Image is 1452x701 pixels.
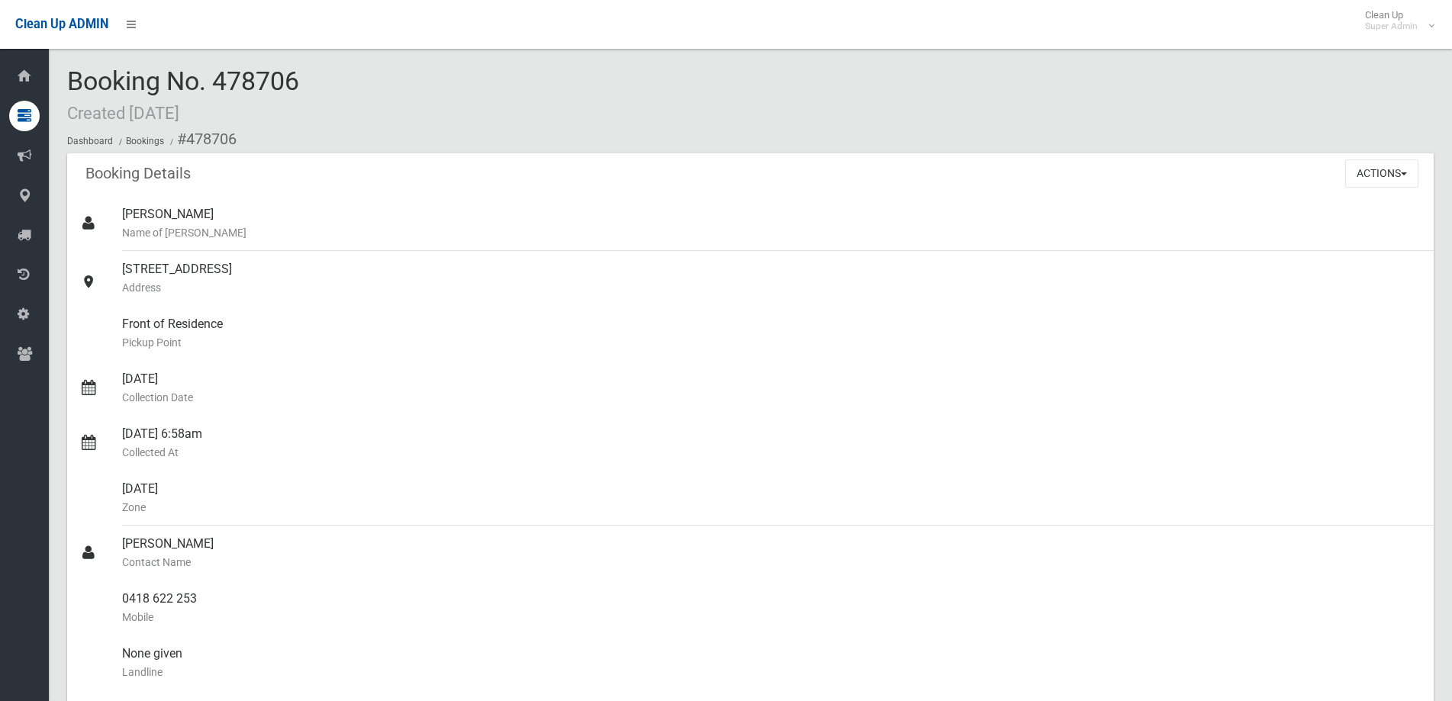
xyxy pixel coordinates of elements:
span: Clean Up ADMIN [15,17,108,31]
small: Zone [122,498,1421,516]
small: Mobile [122,608,1421,626]
header: Booking Details [67,159,209,188]
div: [PERSON_NAME] [122,526,1421,580]
small: Created [DATE] [67,103,179,123]
small: Contact Name [122,553,1421,571]
div: Front of Residence [122,306,1421,361]
a: Dashboard [67,136,113,146]
span: Clean Up [1357,9,1433,32]
small: Collection Date [122,388,1421,407]
div: [DATE] 6:58am [122,416,1421,471]
a: Bookings [126,136,164,146]
div: [PERSON_NAME] [122,196,1421,251]
div: [DATE] [122,471,1421,526]
div: [STREET_ADDRESS] [122,251,1421,306]
small: Pickup Point [122,333,1421,352]
small: Collected At [122,443,1421,461]
li: #478706 [166,125,237,153]
small: Landline [122,663,1421,681]
span: Booking No. 478706 [67,66,299,125]
button: Actions [1345,159,1418,188]
small: Name of [PERSON_NAME] [122,223,1421,242]
small: Address [122,278,1421,297]
div: 0418 622 253 [122,580,1421,635]
div: [DATE] [122,361,1421,416]
small: Super Admin [1365,21,1418,32]
div: None given [122,635,1421,690]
